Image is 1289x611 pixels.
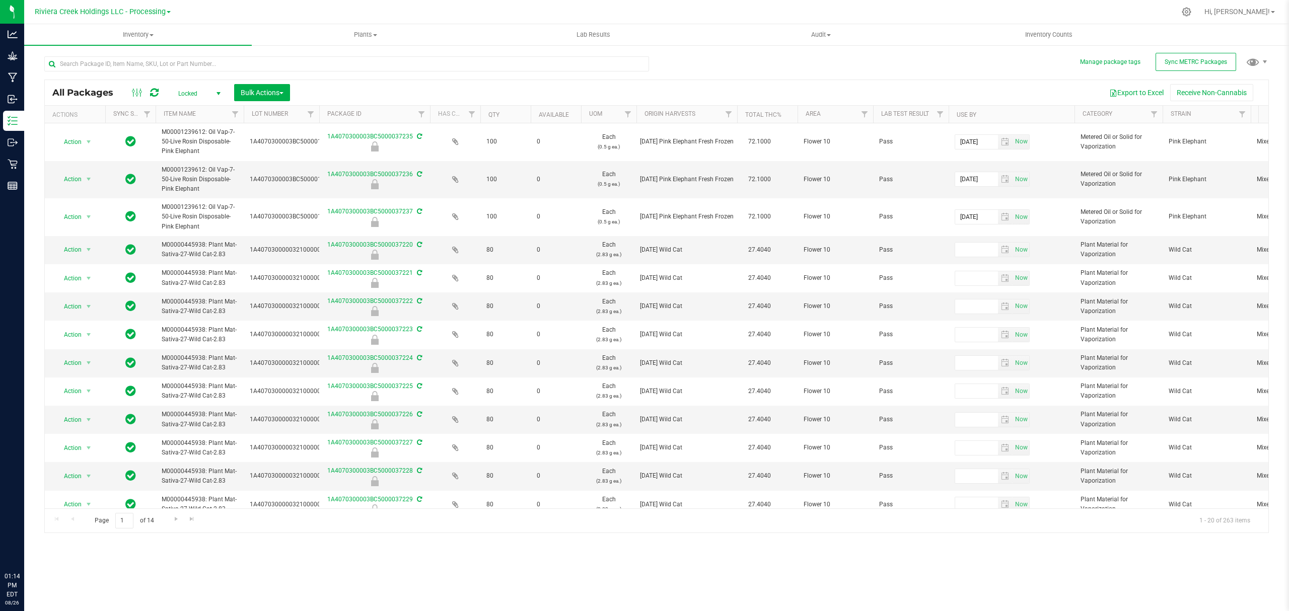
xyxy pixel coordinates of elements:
span: Set Current date [1013,134,1030,149]
span: Pass [879,245,943,255]
span: Set Current date [1013,243,1030,257]
span: M00000445938: Plant Mat-Sativa-27-Wild Cat-2.83 [162,268,238,287]
a: 1A4070300003BC5000037220 [327,241,413,248]
span: In Sync [125,384,136,398]
inline-svg: Retail [8,159,18,169]
span: select [83,299,95,314]
span: 100 [486,175,525,184]
div: [DATE] Pink Elephant Fresh Frozen [640,212,734,221]
span: Sync from Compliance System [415,241,422,248]
a: Package ID [327,110,362,117]
div: [DATE] Wild Cat [640,273,734,283]
span: select [998,243,1013,257]
div: Final Check Lock [318,250,432,260]
span: 27.4040 [743,384,776,399]
div: [DATE] Pink Elephant Fresh Frozen [640,175,734,184]
span: Wild Cat [1169,415,1245,424]
span: In Sync [125,172,136,186]
span: 0 [537,387,575,396]
span: Plant Material for Vaporization [1081,353,1157,372]
span: Pass [879,387,943,396]
span: Action [55,299,82,314]
span: Flower 10 [804,358,867,368]
button: Receive Non-Cannabis [1170,84,1253,101]
span: Set Current date [1013,356,1030,370]
span: select [998,135,1013,149]
span: Action [55,172,82,186]
span: select [1013,135,1029,149]
span: 27.4040 [743,327,776,342]
span: 0 [537,212,575,221]
a: 1A4070300003BC5000037225 [327,383,413,390]
span: Sync from Compliance System [415,208,422,215]
inline-svg: Analytics [8,29,18,39]
span: Wild Cat [1169,358,1245,368]
div: Final Check Lock [318,363,432,373]
div: Final Check Lock [318,278,432,288]
span: Wild Cat [1169,273,1245,283]
div: [DATE] Wild Cat [640,387,734,396]
span: Sync from Compliance System [415,171,422,178]
a: Origin Harvests [644,110,695,117]
button: Bulk Actions [234,84,290,101]
span: Flower 10 [804,415,867,424]
div: Final Check Lock [318,419,432,429]
a: Filter [721,106,737,123]
a: Plants [252,24,479,45]
span: select [1013,271,1029,285]
span: Sync from Compliance System [415,439,422,446]
span: 80 [486,415,525,424]
span: Metered Oil or Solid for Vaporization [1081,132,1157,151]
span: Flower 10 [804,301,867,311]
span: Sync from Compliance System [415,354,422,361]
span: Flower 10 [804,273,867,283]
a: 1A4070300003BC5000037224 [327,354,413,361]
span: Each [587,297,630,316]
span: 100 [486,137,525,146]
span: Wild Cat [1169,245,1245,255]
span: Hi, [PERSON_NAME]! [1204,8,1270,16]
div: Final Check Lock [318,306,432,316]
p: (0.5 g ea.) [587,179,630,189]
span: 27.4040 [743,356,776,370]
inline-svg: Grow [8,51,18,61]
span: Each [587,207,630,226]
span: M00000445938: Plant Mat-Sativa-27-Wild Cat-2.83 [162,297,238,316]
a: 1A4070300003BC5000037235 [327,133,413,140]
a: Use By [957,111,976,118]
span: 80 [486,443,525,452]
span: 0 [537,301,575,311]
span: 1A4070300003BC5000015951 [250,212,335,221]
span: Plant Material for Vaporization [1081,325,1157,344]
div: Final Check Lock [318,179,432,189]
span: select [1013,210,1029,224]
div: [DATE] Wild Cat [640,245,734,255]
span: M00000445938: Plant Mat-Sativa-27-Wild Cat-2.83 [162,353,238,372]
div: [DATE] Wild Cat [640,358,734,368]
div: [DATE] Wild Cat [640,301,734,311]
a: Lab Results [479,24,707,45]
a: Go to the last page [185,513,199,526]
a: Filter [227,106,244,123]
span: 27.4040 [743,299,776,314]
span: M00000445938: Plant Mat-Sativa-27-Wild Cat-2.83 [162,438,238,457]
span: Flower 10 [804,212,867,221]
a: Filter [856,106,873,123]
span: Action [55,441,82,455]
div: Actions [52,111,101,118]
span: select [1013,356,1029,370]
a: Filter [413,106,430,123]
span: Sync from Compliance System [415,326,422,333]
span: select [83,243,95,257]
span: Pass [879,212,943,221]
span: select [83,210,95,224]
span: select [998,469,1013,483]
span: Action [55,135,82,149]
span: In Sync [125,327,136,341]
span: Sync from Compliance System [415,269,422,276]
span: M00000445938: Plant Mat-Sativa-27-Wild Cat-2.83 [162,467,238,486]
a: Item Name [164,110,196,117]
span: Flower 10 [804,137,867,146]
span: Pass [879,301,943,311]
p: (2.83 g ea.) [587,278,630,288]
